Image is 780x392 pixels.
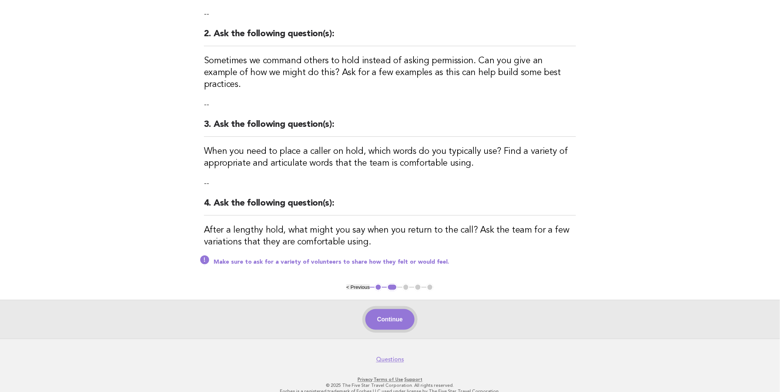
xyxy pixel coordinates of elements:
h3: Sometimes we command others to hold instead of asking permission. Can you give an example of how ... [204,55,576,91]
p: Make sure to ask for a variety of volunteers to share how they felt or would feel. [214,258,576,266]
h2: 4. Ask the following question(s): [204,197,576,216]
h2: 3. Ask the following question(s): [204,119,576,137]
a: Support [404,377,422,382]
p: -- [204,178,576,189]
button: < Previous [347,284,370,290]
p: -- [204,99,576,110]
button: Continue [365,309,415,330]
h3: When you need to place a caller on hold, which words do you typically use? Find a variety of appr... [204,146,576,169]
h3: After a lengthy hold, what might you say when you return to the call? Ask the team for a few vari... [204,224,576,248]
p: -- [204,9,576,19]
p: © 2025 The Five Star Travel Corporation. All rights reserved. [164,383,617,389]
h2: 2. Ask the following question(s): [204,28,576,46]
a: Questions [376,356,404,364]
a: Privacy [358,377,372,382]
p: · · [164,377,617,383]
button: 2 [387,284,398,291]
a: Terms of Use [374,377,403,382]
button: 1 [375,284,382,291]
